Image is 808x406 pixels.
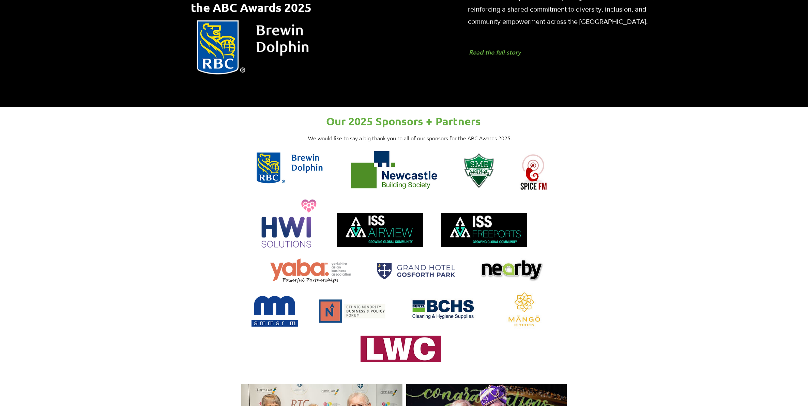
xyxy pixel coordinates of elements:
[469,48,521,56] span: Read the full story
[514,151,553,190] img: Spice FM Logo
[312,298,393,324] img: Sponsors + Supporters Promo (1).png
[337,207,423,253] img: FINAL VERSION 120225 (1).png
[373,255,459,286] img: grand gosworth hotel logo (1).png
[255,151,324,185] img: Brewin Dolphin Logo
[193,16,311,79] img: Northern Insights Double Pager Apr 2025 (1).png
[326,114,481,128] span: Our 2025 Sponsors + Partners
[402,298,483,325] img: BUNZL-BCHS-CHSA.jpg
[308,134,512,142] span: We would like to say a big thank you to all of our sponsors for the ABC Awards 2025.
[255,198,321,249] img: HWI Solutions Brand Guidelines 2025.png
[492,291,556,332] img: mango-logo.jpg
[469,255,553,286] img: Sponsors + Supporters Promo (14).jpg
[441,207,527,253] img: FINAL VERSION 120225.png
[469,45,568,60] a: Read the full story
[361,336,441,362] img: LWC Logo-2022-RGB.png
[251,296,298,327] img: Ammar M (1).png
[351,151,437,189] img: NBS Logo 340x148.png
[459,151,499,190] img: SME Centre of Excellence Logo
[270,259,351,283] img: YABA-LOGO-FOR-WEB.png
